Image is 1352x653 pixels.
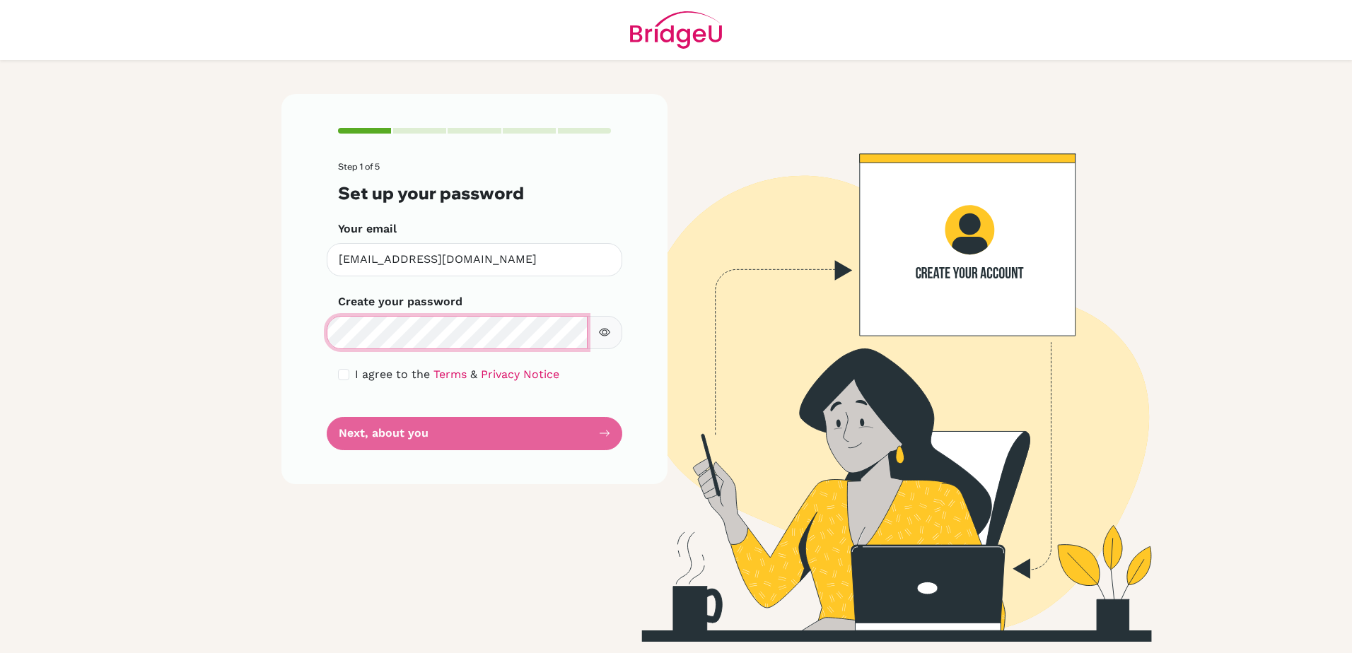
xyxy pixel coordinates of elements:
[474,94,1281,642] img: Create your account
[481,367,559,381] a: Privacy Notice
[327,243,622,276] input: Insert your email*
[338,220,397,237] label: Your email
[338,161,380,172] span: Step 1 of 5
[433,367,467,381] a: Terms
[355,367,430,381] span: I agree to the
[470,367,477,381] span: &
[338,183,611,204] h3: Set up your password
[338,293,462,310] label: Create your password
